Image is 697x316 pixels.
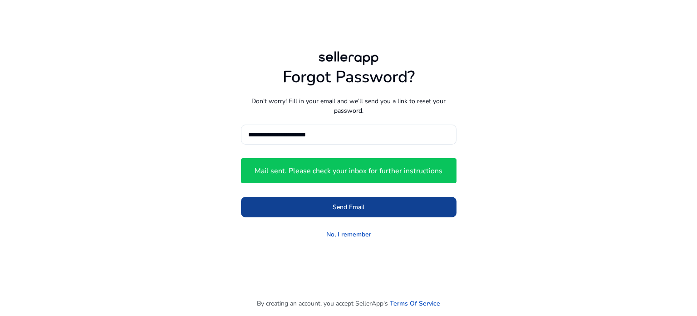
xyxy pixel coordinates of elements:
h4: Mail sent. Please check your inbox for further instructions [255,167,442,176]
span: Send Email [333,202,364,212]
button: Send Email [241,197,456,217]
h1: Forgot Password? [241,67,456,87]
a: Terms Of Service [390,299,440,308]
p: Don’t worry! Fill in your email and we’ll send you a link to reset your password. [241,96,456,115]
a: No, I remember [326,230,371,239]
